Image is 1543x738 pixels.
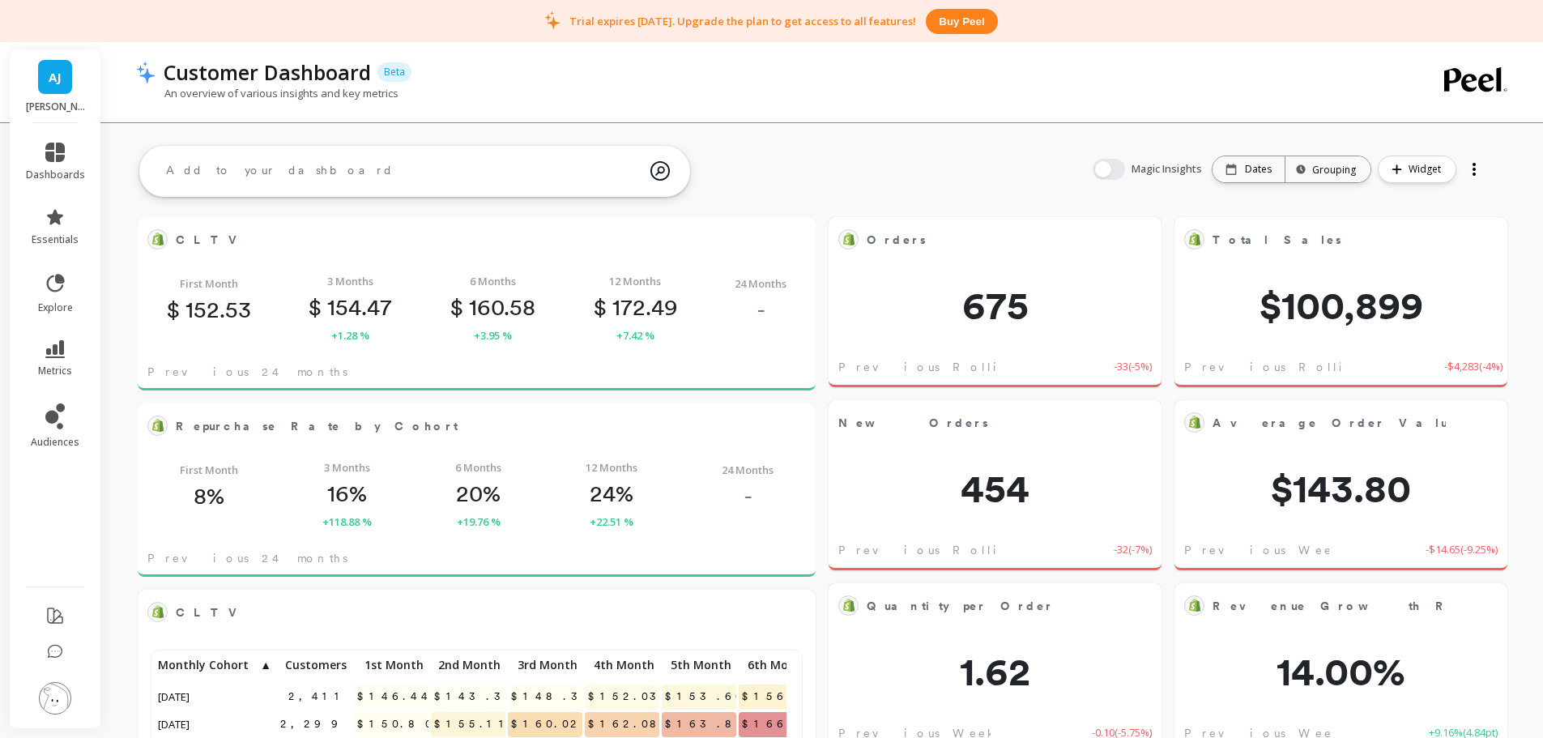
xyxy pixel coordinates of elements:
[167,296,251,323] p: 152.53
[1132,161,1205,177] span: Magic Insights
[26,100,85,113] p: Artizan Joyeria
[838,415,988,432] span: New Orders
[1213,232,1341,249] span: Total Sales
[276,654,353,681] div: Toggle SortBy
[1426,542,1498,558] span: -$14.65 ( -9.25% )
[1213,595,1446,617] span: Revenue Growth Rate
[586,459,637,476] span: 12 Months
[354,654,428,676] p: 1st Month
[1174,652,1507,691] span: 14.00%
[180,462,238,478] span: First Month
[585,712,671,736] span: $162.08
[594,293,607,321] span: $
[354,685,437,709] span: $146.44
[176,232,246,249] span: CLTV
[322,514,372,530] span: +118.88 %
[434,659,501,672] span: 2nd Month
[285,685,352,709] span: 2,411
[742,659,808,672] span: 6th Month
[838,359,1098,375] span: Previous Rolling 7-day
[926,9,997,34] button: Buy peel
[867,232,926,249] span: Orders
[176,601,754,624] span: CLTV
[147,550,347,566] span: Previous 24 months
[176,418,458,435] span: Repurchase Rate by Cohort
[1174,469,1507,508] span: $143.80
[327,480,367,507] p: 16%
[584,654,661,681] div: Toggle SortBy
[1444,359,1503,375] span: -$4,283 ( -4% )
[155,712,194,736] span: [DATE]
[511,659,578,672] span: 3rd Month
[280,659,347,672] span: Customers
[176,228,754,251] span: CLTV
[277,712,353,736] span: 2,299
[1213,228,1446,251] span: Total Sales
[158,659,258,672] span: Monthly Cohort
[455,459,501,476] span: 6 Months
[739,712,819,736] span: $166.06
[662,654,736,676] p: 5th Month
[180,275,238,292] span: First Month
[136,86,399,100] p: An overview of various insights and key metrics
[136,61,156,83] img: header icon
[309,293,322,321] span: $
[38,365,72,378] span: metrics
[155,685,194,709] span: [DATE]
[1184,542,1345,558] span: Previous Week
[1213,415,1468,432] span: Average Order Value*
[739,685,829,709] span: $156.17
[176,604,246,621] span: CLTV
[155,654,276,676] p: Monthly Cohort
[757,296,765,323] p: -
[838,412,1100,434] span: New Orders
[194,482,224,510] p: 8%
[450,293,535,321] p: 160.58
[474,327,512,343] span: +3.95 %
[354,712,438,736] span: $150.80
[735,275,786,292] span: 24 Months
[147,364,347,380] span: Previous 24 months
[1184,359,1444,375] span: Previous Rolling 7-day
[39,682,71,715] img: profile picture
[588,659,654,672] span: 4th Month
[1245,163,1272,176] p: Dates
[722,462,774,478] span: 24 Months
[1378,156,1456,183] button: Widget
[594,293,677,321] p: 172.49
[324,459,370,476] span: 3 Months
[585,685,671,709] span: $152.03
[176,415,754,437] span: Repurchase Rate by Cohort
[508,685,605,709] span: $148.31
[829,469,1162,508] span: 454
[431,654,505,676] p: 2nd Month
[739,654,813,676] p: 6th Month
[661,654,738,681] div: Toggle SortBy
[1114,359,1152,375] span: -33 ( -5% )
[569,14,916,28] p: Trial expires [DATE]. Upgrade the plan to get access to all features!
[508,712,586,736] span: $160.02
[258,659,271,672] span: ▲
[609,273,661,289] span: 12 Months
[838,542,1098,558] span: Previous Rolling 7-day
[867,228,1100,251] span: Orders
[450,293,463,321] span: $
[155,654,232,681] div: Toggle SortBy
[331,327,369,343] span: +1.28 %
[38,301,73,314] span: explore
[32,233,79,246] span: essentials
[662,712,757,736] span: $163.84
[738,654,815,681] div: Toggle SortBy
[1300,162,1356,177] div: Grouping
[353,654,430,681] div: Toggle SortBy
[277,654,352,676] p: Customers
[167,296,180,323] span: $
[456,480,501,507] p: 20%
[26,169,85,181] span: dashboards
[1213,412,1446,434] span: Average Order Value*
[867,598,1054,615] span: Quantity per Order
[164,58,371,86] p: Customer Dashboard
[867,595,1100,617] span: Quantity per Order
[309,293,392,321] p: 154.47
[431,685,533,709] span: $143.37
